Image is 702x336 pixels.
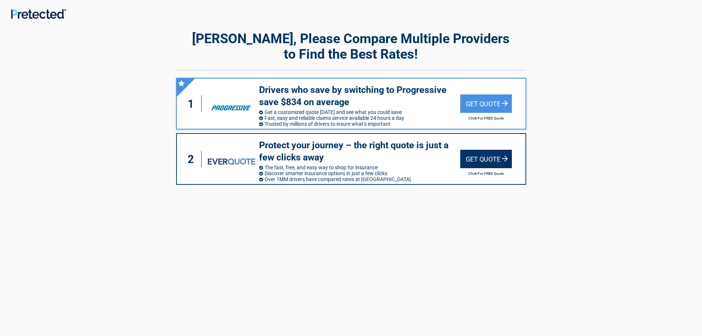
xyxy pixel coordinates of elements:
[259,109,460,115] li: Get a customized quote [DATE] and see what you could save
[259,170,460,176] li: Discover smarter insurance options in just a few clicks
[259,176,460,182] li: Over 1MM drivers have compared rates at [GEOGRAPHIC_DATA]
[259,121,460,127] li: Trusted by millions of drivers to insure what’s important
[460,172,512,176] h2: Click For FREE Quote
[259,84,460,108] h3: Drivers who save by switching to Progressive save $834 on average
[176,31,526,62] h2: [PERSON_NAME], Please Compare Multiple Providers to Find the Best Rates!
[184,96,202,112] div: 1
[208,92,255,115] img: progressive's logo
[259,115,460,121] li: Fast, easy and reliable claims service available 24 hours a day
[184,151,202,167] div: 2
[11,9,66,19] img: Main Logo
[208,158,255,164] img: everquote's logo
[460,94,512,113] div: Get Quote
[460,116,512,120] h2: Click For FREE Quote
[259,164,460,170] li: The fast, free, and easy way to shop for insurance
[460,150,512,168] div: Get Quote
[259,139,460,163] h3: Protect your journey – the right quote is just a few clicks away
